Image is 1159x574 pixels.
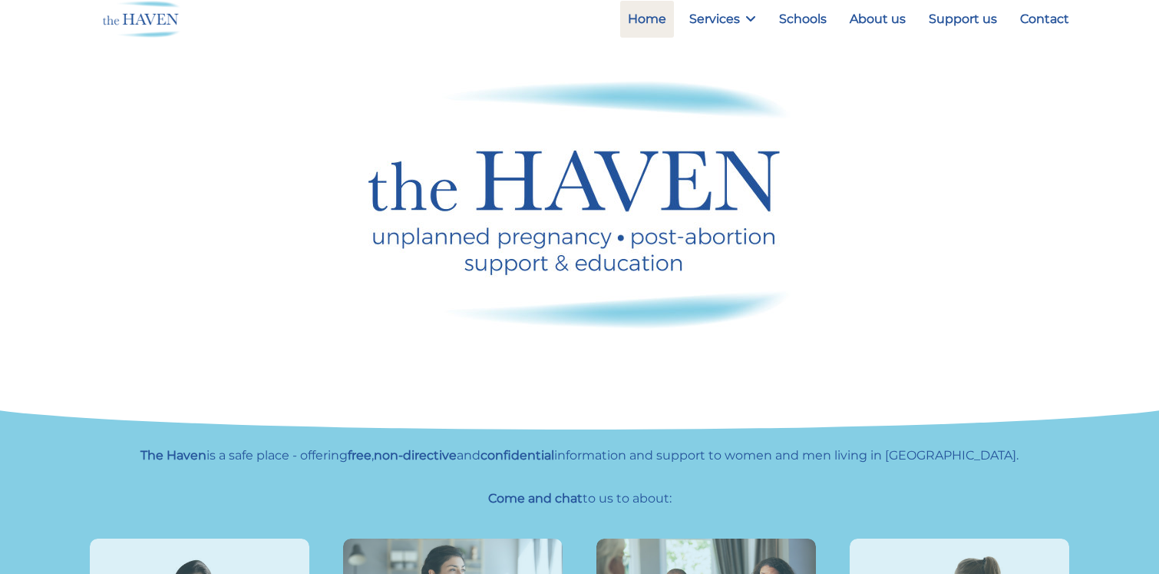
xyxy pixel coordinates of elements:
a: Support us [921,1,1005,38]
strong: Come and chat [488,491,583,506]
a: Schools [771,1,834,38]
a: Contact [1012,1,1077,38]
strong: The Haven [140,448,206,463]
strong: non-directive [374,448,457,463]
strong: confidential [480,448,554,463]
strong: free [348,448,371,463]
a: About us [842,1,913,38]
a: Services [682,1,764,38]
img: Haven logo - unplanned pregnancy, post abortion support and education [368,81,791,329]
a: Home [620,1,674,38]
